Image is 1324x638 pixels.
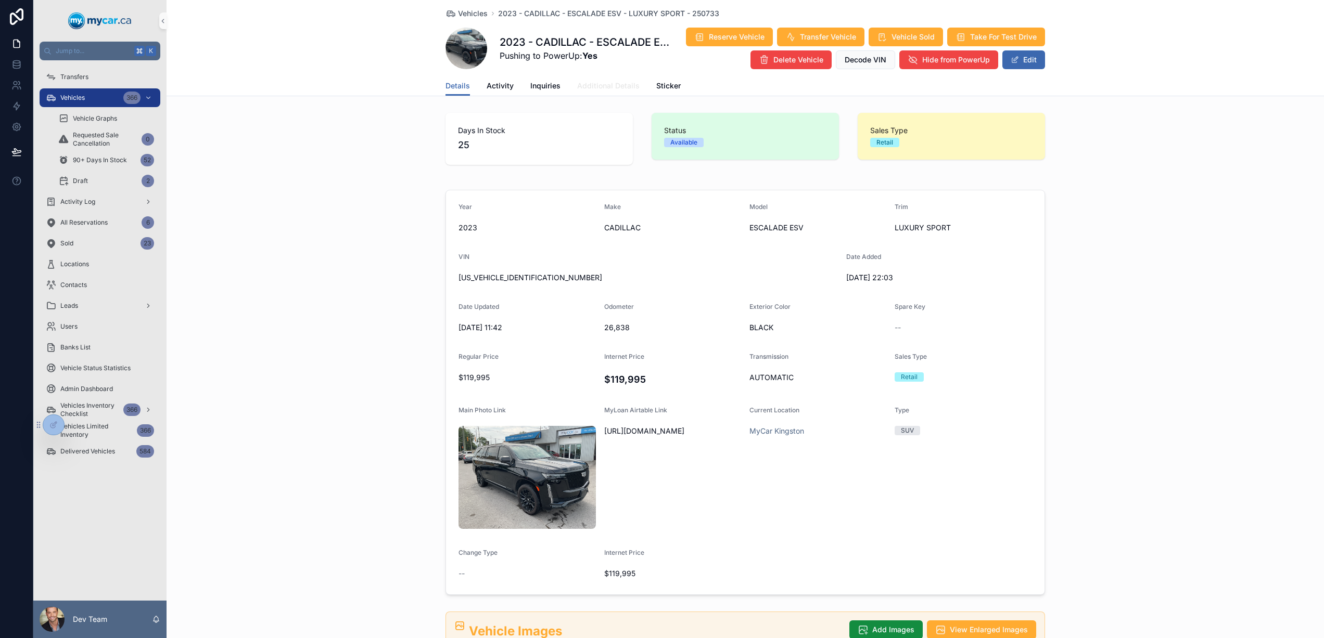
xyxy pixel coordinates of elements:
[922,55,990,65] span: Hide from PowerUp
[142,216,154,229] div: 6
[137,424,154,437] div: 366
[40,42,160,60] button: Jump to...K
[895,303,925,310] span: Spare Key
[40,359,160,377] a: Vehicle Status Statistics
[656,81,681,91] span: Sticker
[895,223,1032,233] span: LUXURY SPORT
[870,125,1033,136] span: Sales Type
[895,406,909,414] span: Type
[73,614,107,624] p: Dev Team
[749,303,791,310] span: Exterior Color
[1002,50,1045,69] button: Edit
[147,47,155,55] span: K
[458,8,488,19] span: Vehicles
[56,47,130,55] span: Jump to...
[487,76,514,97] a: Activity
[604,372,742,386] h4: $119,995
[950,624,1028,635] span: View Enlarged Images
[500,35,672,49] h1: 2023 - CADILLAC - ESCALADE ESV - LUXURY SPORT - 250733
[876,138,893,147] div: Retail
[498,8,719,19] a: 2023 - CADILLAC - ESCALADE ESV - LUXURY SPORT - 250733
[604,303,634,310] span: Odometer
[604,406,667,414] span: MyLoan Airtable Link
[459,372,596,383] span: $119,995
[577,76,640,97] a: Additional Details
[60,239,73,248] span: Sold
[60,198,95,206] span: Activity Log
[123,92,141,104] div: 366
[459,272,838,283] span: [US_VEHICLE_IDENTIFICATION_NUMBER]
[459,322,596,333] span: [DATE] 11:42
[656,76,681,97] a: Sticker
[60,94,85,102] span: Vehicles
[40,234,160,253] a: Sold23
[604,426,742,436] span: [URL][DOMAIN_NAME]
[445,76,470,96] a: Details
[60,302,78,310] span: Leads
[459,549,498,556] span: Change Type
[947,28,1045,46] button: Take For Test Drive
[40,88,160,107] a: Vehicles366
[530,76,561,97] a: Inquiries
[40,442,160,461] a: Delivered Vehicles584
[800,32,856,42] span: Transfer Vehicle
[40,276,160,294] a: Contacts
[836,50,895,69] button: Decode VIN
[142,175,154,187] div: 2
[869,28,943,46] button: Vehicle Sold
[892,32,935,42] span: Vehicle Sold
[749,203,768,211] span: Model
[459,426,596,529] img: uc
[52,172,160,190] a: Draft2
[141,237,154,250] div: 23
[52,151,160,170] a: 90+ Days In Stock52
[604,353,644,360] span: Internet Price
[901,372,918,382] div: Retail
[686,28,773,46] button: Reserve Vehicle
[604,322,742,333] span: 26,838
[872,624,914,635] span: Add Images
[459,303,499,310] span: Date Updated
[895,322,901,333] span: --
[749,223,886,233] span: ESCALADE ESV
[33,60,167,474] div: scrollable content
[60,322,78,331] span: Users
[40,255,160,274] a: Locations
[60,260,89,268] span: Locations
[40,380,160,398] a: Admin Dashboard
[459,406,506,414] span: Main Photo Link
[60,343,91,351] span: Banks List
[60,385,113,393] span: Admin Dashboard
[68,12,132,29] img: App logo
[40,400,160,419] a: Vehicles Inventory Checklist366
[846,272,984,283] span: [DATE] 22:03
[604,549,644,556] span: Internet Price
[530,81,561,91] span: Inquiries
[60,218,108,227] span: All Reservations
[895,203,908,211] span: Trim
[60,447,115,455] span: Delivered Vehicles
[73,114,117,123] span: Vehicle Graphs
[577,81,640,91] span: Additional Details
[458,125,620,136] span: Days In Stock
[60,281,87,289] span: Contacts
[901,426,914,435] div: SUV
[141,154,154,166] div: 52
[60,401,119,418] span: Vehicles Inventory Checklist
[40,213,160,232] a: All Reservations6
[670,138,697,147] div: Available
[459,253,469,261] span: VIN
[60,364,131,372] span: Vehicle Status Statistics
[777,28,864,46] button: Transfer Vehicle
[604,203,621,211] span: Make
[52,130,160,149] a: Requested Sale Cancellation0
[604,568,742,579] span: $119,995
[664,125,826,136] span: Status
[899,50,998,69] button: Hide from PowerUp
[500,49,672,62] span: Pushing to PowerUp:
[40,296,160,315] a: Leads
[749,372,886,383] span: AUTOMATIC
[40,317,160,336] a: Users
[846,253,881,261] span: Date Added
